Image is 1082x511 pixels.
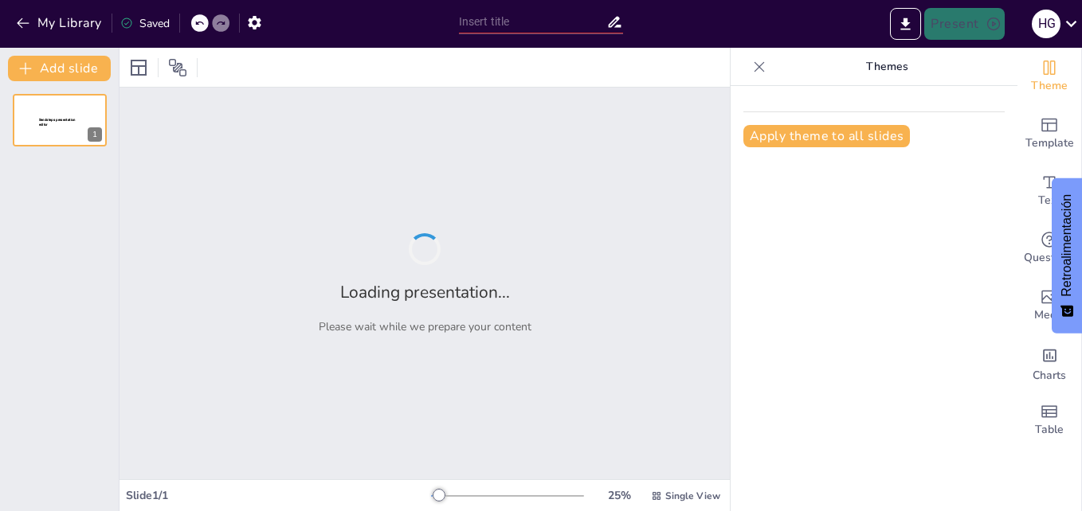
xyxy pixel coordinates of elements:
[1031,77,1068,95] span: Theme
[1024,249,1076,267] span: Questions
[1017,105,1081,162] div: Add ready made slides
[1034,306,1065,324] span: Media
[12,10,108,36] button: My Library
[924,8,1004,40] button: Present
[1017,277,1081,334] div: Add images, graphics, shapes or video
[88,127,102,142] div: 1
[1017,392,1081,449] div: Add a table
[1017,48,1081,105] div: Change the overall theme
[1017,162,1081,220] div: Add text boxes
[1035,421,1064,439] span: Table
[319,319,531,334] p: Please wait while we prepare your content
[39,118,76,127] span: Sendsteps presentation editor
[1025,135,1074,152] span: Template
[772,48,1002,86] p: Themes
[8,56,111,81] button: Add slide
[126,55,151,80] div: Layout
[13,94,107,146] div: 1
[600,488,638,503] div: 25 %
[743,125,910,147] button: Apply theme to all slides
[126,488,431,503] div: Slide 1 / 1
[1017,220,1081,277] div: Get real-time input from your audience
[1017,334,1081,392] div: Add charts and graphs
[665,490,720,502] span: Single View
[340,281,510,303] h2: Loading presentation...
[1052,178,1082,334] button: Comentarios - Mostrar encuesta
[1060,194,1074,297] span: Retroalimentación
[120,16,170,31] div: Saved
[459,10,606,33] input: Insert title
[168,58,187,77] span: Position
[1033,367,1066,384] span: Charts
[1032,10,1060,38] div: H G
[890,8,921,40] button: Export to PowerPoint
[1032,8,1060,40] button: H G
[1038,192,1060,209] span: Text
